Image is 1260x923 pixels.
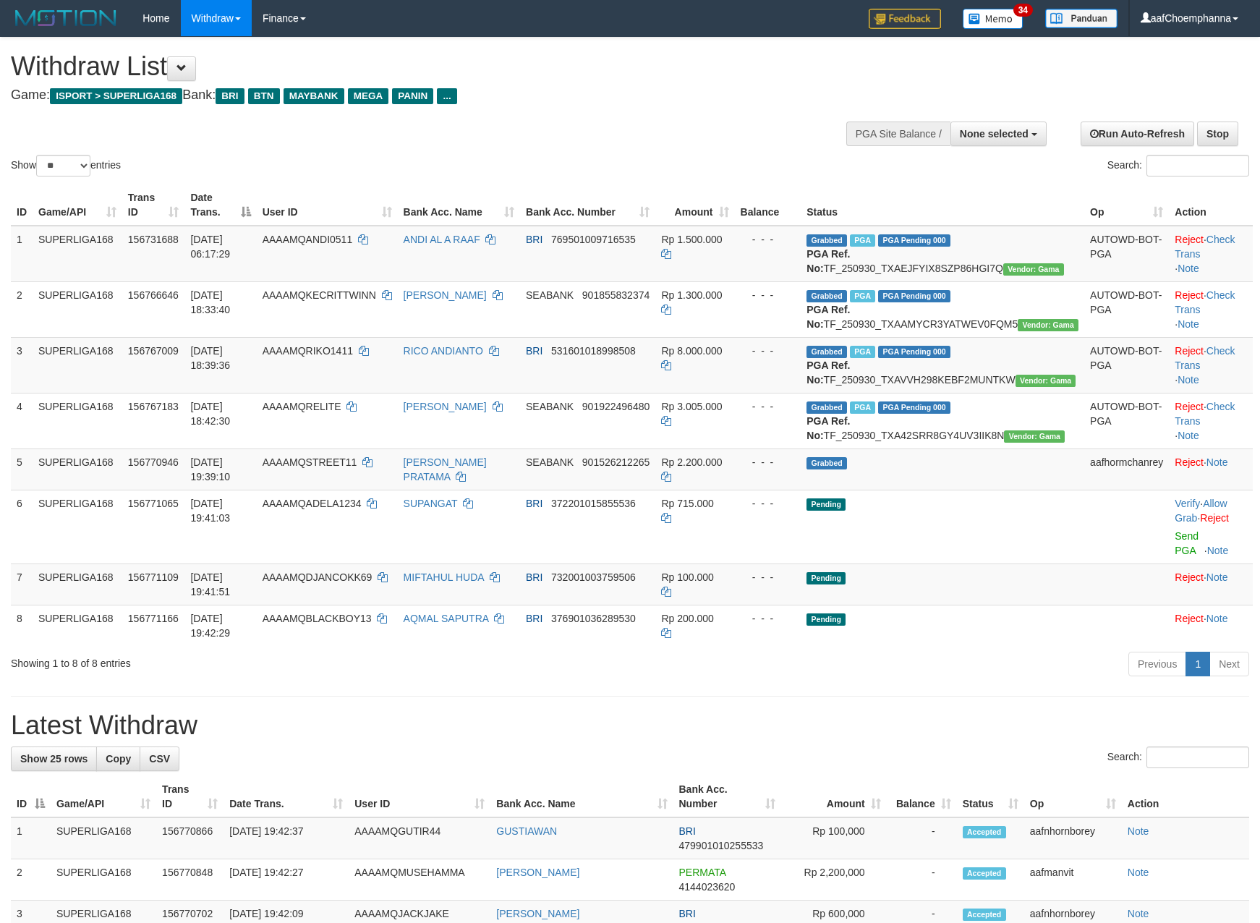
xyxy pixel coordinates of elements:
th: Trans ID: activate to sort column ascending [156,776,224,817]
div: - - - [741,496,796,511]
th: Game/API: activate to sort column ascending [51,776,156,817]
th: Amount: activate to sort column ascending [655,184,734,226]
td: 2 [11,859,51,901]
span: 156767009 [128,345,179,357]
td: 4 [11,393,33,448]
span: Copy 901526212265 to clipboard [582,456,650,468]
td: AAAAMQMUSEHAMMA [349,859,490,901]
span: MAYBANK [284,88,344,104]
a: Check Trans [1175,345,1235,371]
a: Note [1206,571,1228,583]
a: Check Trans [1175,401,1235,427]
div: - - - [741,570,796,584]
a: Send PGA [1175,530,1199,556]
td: · · [1169,281,1253,337]
b: PGA Ref. No: [806,304,850,330]
span: [DATE] 19:41:51 [190,571,230,597]
td: [DATE] 19:42:37 [224,817,349,859]
a: Reject [1175,571,1204,583]
a: Note [1128,825,1149,837]
select: Showentries [36,155,90,176]
a: GUSTIAWAN [496,825,557,837]
span: AAAAMQDJANCOKK69 [263,571,373,583]
td: - [887,817,957,859]
a: Reject [1175,456,1204,468]
a: [PERSON_NAME] [496,908,579,919]
a: Stop [1197,122,1238,146]
a: Verify [1175,498,1200,509]
th: Op: activate to sort column ascending [1024,776,1122,817]
span: 156767183 [128,401,179,412]
span: Copy 372201015855536 to clipboard [551,498,636,509]
th: Bank Acc. Number: activate to sort column ascending [673,776,781,817]
span: SEABANK [526,456,574,468]
div: Showing 1 to 8 of 8 entries [11,650,514,671]
td: 6 [11,490,33,563]
td: 156770866 [156,817,224,859]
th: Game/API: activate to sort column ascending [33,184,122,226]
span: Rp 715.000 [661,498,713,509]
a: Note [1128,867,1149,878]
a: Copy [96,747,140,771]
span: Grabbed [806,346,847,358]
div: - - - [741,288,796,302]
span: Copy 732001003759506 to clipboard [551,571,636,583]
td: AUTOWD-BOT-PGA [1084,393,1169,448]
td: SUPERLIGA168 [33,337,122,393]
th: User ID: activate to sort column ascending [257,184,398,226]
td: AAAAMQGUTIR44 [349,817,490,859]
a: CSV [140,747,179,771]
td: AUTOWD-BOT-PGA [1084,281,1169,337]
span: Vendor URL: https://trx31.1velocity.biz [1003,263,1064,276]
td: · · [1169,393,1253,448]
td: 5 [11,448,33,490]
a: Reject [1175,234,1204,245]
span: Copy 479901010255533 to clipboard [679,840,764,851]
td: SUPERLIGA168 [33,563,122,605]
span: Copy [106,753,131,765]
span: 156770946 [128,456,179,468]
span: Rp 100.000 [661,571,713,583]
td: Rp 100,000 [781,817,887,859]
td: - [887,859,957,901]
span: Copy 4144023620 to clipboard [679,881,736,893]
a: AQMAL SAPUTRA [404,613,489,624]
span: ... [437,88,456,104]
span: SEABANK [526,289,574,301]
a: MIFTAHUL HUDA [404,571,484,583]
span: Copy 376901036289530 to clipboard [551,613,636,624]
td: 156770848 [156,859,224,901]
th: User ID: activate to sort column ascending [349,776,490,817]
td: · · [1169,490,1253,563]
span: Rp 8.000.000 [661,345,722,357]
span: BRI [526,234,542,245]
td: aafhormchanrey [1084,448,1169,490]
a: Reject [1175,289,1204,301]
a: 1 [1185,652,1210,676]
span: Copy 901855832374 to clipboard [582,289,650,301]
th: Status: activate to sort column ascending [957,776,1024,817]
h4: Game: Bank: [11,88,825,103]
span: Copy 531601018998508 to clipboard [551,345,636,357]
a: Reject [1200,512,1229,524]
span: BRI [526,498,542,509]
span: Rp 3.005.000 [661,401,722,412]
th: Bank Acc. Name: activate to sort column ascending [490,776,673,817]
th: ID: activate to sort column descending [11,776,51,817]
span: AAAAMQADELA1234 [263,498,362,509]
td: SUPERLIGA168 [51,859,156,901]
span: Copy 769501009716535 to clipboard [551,234,636,245]
label: Search: [1107,155,1249,176]
b: PGA Ref. No: [806,248,850,274]
th: Action [1169,184,1253,226]
a: Check Trans [1175,234,1235,260]
span: Grabbed [806,457,847,469]
th: Trans ID: activate to sort column ascending [122,184,185,226]
span: [DATE] 18:39:36 [190,345,230,371]
span: Rp 1.300.000 [661,289,722,301]
span: AAAAMQBLACKBOY13 [263,613,372,624]
span: BTN [248,88,280,104]
span: Pending [806,613,846,626]
td: 3 [11,337,33,393]
a: Reject [1175,345,1204,357]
